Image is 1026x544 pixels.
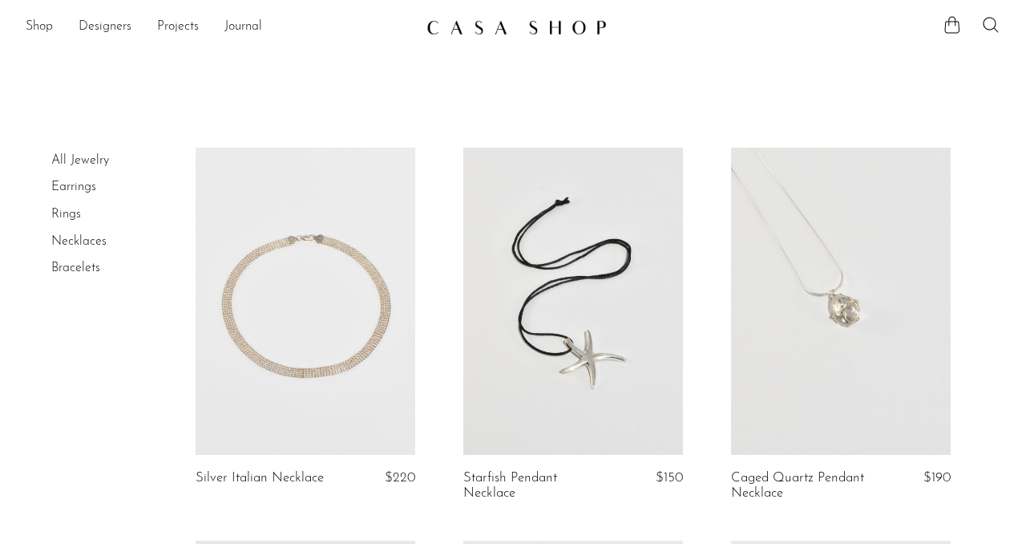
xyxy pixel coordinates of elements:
[51,181,96,193] a: Earrings
[26,17,53,38] a: Shop
[656,471,683,485] span: $150
[157,17,199,38] a: Projects
[51,154,109,167] a: All Jewelry
[79,17,131,38] a: Designers
[224,17,262,38] a: Journal
[26,14,414,41] nav: Desktop navigation
[196,471,324,485] a: Silver Italian Necklace
[385,471,415,485] span: $220
[463,471,608,501] a: Starfish Pendant Necklace
[51,235,107,248] a: Necklaces
[923,471,951,485] span: $190
[51,208,81,221] a: Rings
[51,262,100,274] a: Bracelets
[731,471,875,501] a: Caged Quartz Pendant Necklace
[26,14,414,41] ul: NEW HEADER MENU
